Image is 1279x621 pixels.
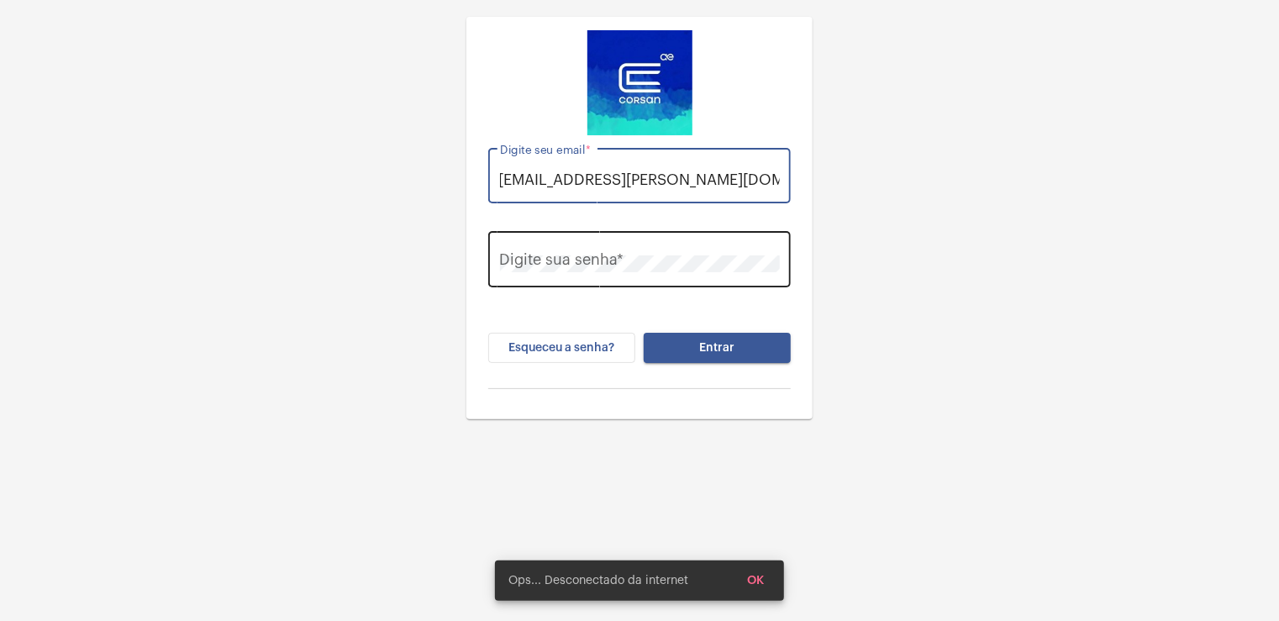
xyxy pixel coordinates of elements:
button: Entrar [644,333,791,363]
span: Entrar [700,342,735,354]
button: Esqueceu a senha? [488,333,635,363]
input: Digite seu email [500,171,780,188]
span: Ops... Desconectado da internet [508,572,688,589]
span: Esqueceu a senha? [509,342,615,354]
img: d4669ae0-8c07-2337-4f67-34b0df7f5ae4.jpeg [587,30,692,135]
button: OK [734,566,777,596]
span: OK [747,575,764,587]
